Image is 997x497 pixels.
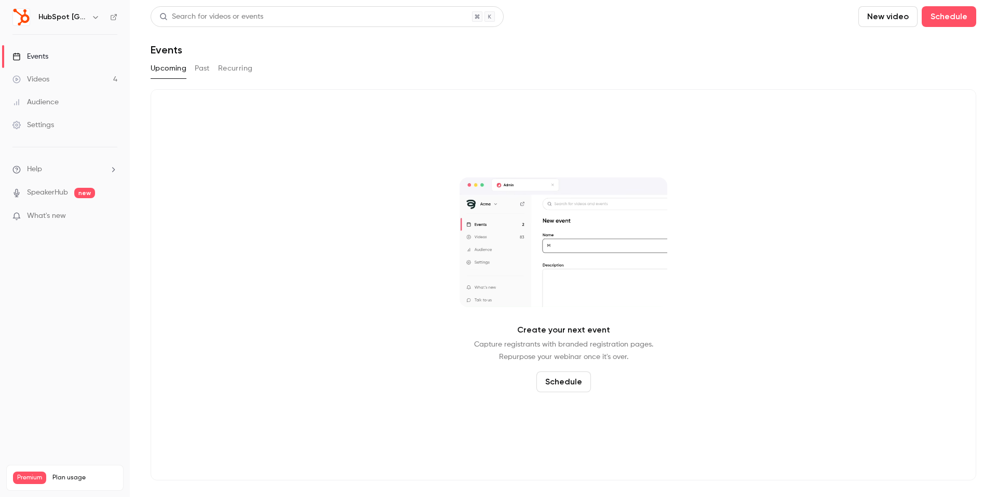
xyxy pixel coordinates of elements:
div: Videos [12,74,49,85]
span: Premium [13,472,46,484]
a: SpeakerHub [27,187,68,198]
button: Schedule [922,6,976,27]
p: Capture registrants with branded registration pages. Repurpose your webinar once it's over. [474,338,653,363]
div: Audience [12,97,59,107]
span: new [74,188,95,198]
img: HubSpot France [13,9,30,25]
button: Schedule [536,371,591,392]
span: Help [27,164,42,175]
button: Upcoming [151,60,186,77]
div: Settings [12,120,54,130]
button: Past [195,60,210,77]
span: Plan usage [52,474,117,482]
p: Create your next event [517,324,610,336]
div: Search for videos or events [159,11,263,22]
button: New video [858,6,918,27]
button: Recurring [218,60,253,77]
h6: HubSpot [GEOGRAPHIC_DATA] [38,12,87,22]
div: Events [12,51,48,62]
span: What's new [27,211,66,222]
li: help-dropdown-opener [12,164,117,175]
h1: Events [151,44,182,56]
